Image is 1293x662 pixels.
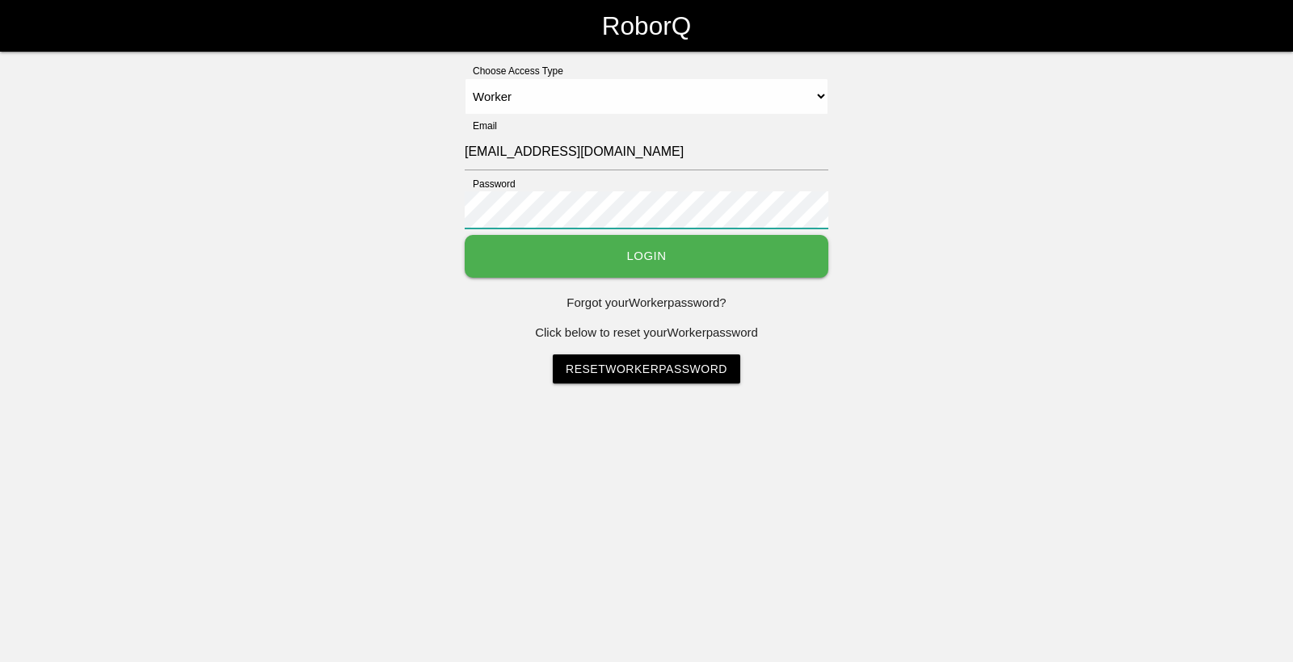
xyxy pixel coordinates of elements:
label: Choose Access Type [465,64,563,78]
p: Click below to reset your Worker password [465,324,828,342]
p: Forgot your Worker password? [465,294,828,312]
label: Password [465,177,516,191]
button: Login [465,235,828,278]
a: ResetWorkerPassword [553,354,740,383]
label: Email [465,119,497,133]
